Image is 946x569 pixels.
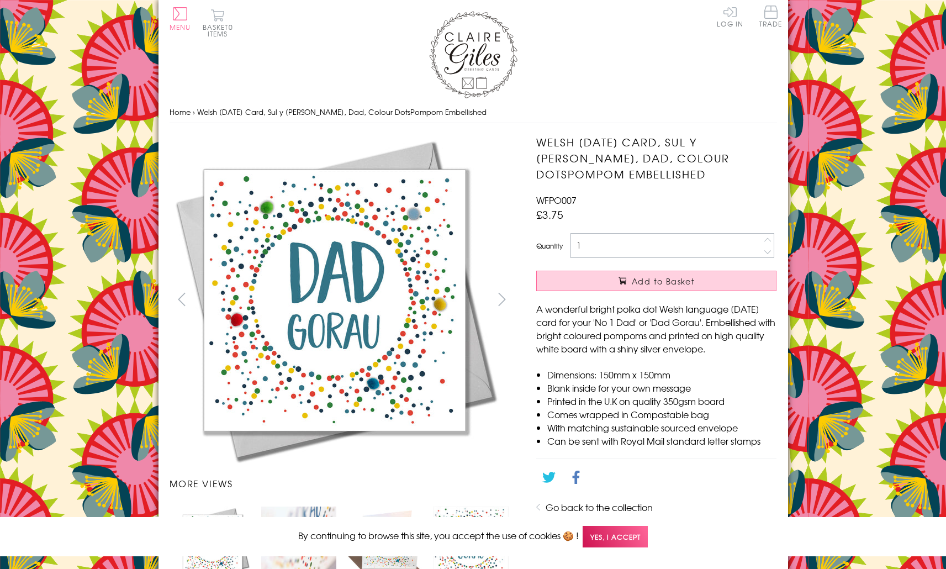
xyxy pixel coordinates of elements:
button: Menu [170,7,191,30]
button: Add to Basket [536,271,776,291]
h1: Welsh [DATE] Card, Sul y [PERSON_NAME], Dad, Colour DotsPompom Embellished [536,134,776,182]
span: › [193,107,195,117]
h3: More views [170,477,515,490]
img: Claire Giles Greetings Cards [429,11,517,98]
span: Add to Basket [632,276,695,287]
li: Dimensions: 150mm x 150mm [547,368,776,381]
li: Can be sent with Royal Mail standard letter stamps [547,434,776,447]
span: 0 items [208,22,233,39]
button: Basket0 items [203,9,233,37]
a: Go back to the collection [546,500,653,514]
nav: breadcrumbs [170,101,777,124]
span: £3.75 [536,207,563,222]
span: Trade [759,6,783,27]
li: Blank inside for your own message [547,381,776,394]
a: Log In [717,6,743,27]
li: Printed in the U.K on quality 350gsm board [547,394,776,408]
span: Welsh [DATE] Card, Sul y [PERSON_NAME], Dad, Colour DotsPompom Embellished [197,107,487,117]
img: Welsh Father's Day Card, Sul y Tadau Hapus, Dad, Colour DotsPompom Embellished [514,134,845,416]
button: next [489,287,514,312]
span: Menu [170,22,191,32]
li: With matching sustainable sourced envelope [547,421,776,434]
button: prev [170,287,194,312]
img: Welsh Father's Day Card, Sul y Tadau Hapus, Dad, Colour DotsPompom Embellished [169,134,500,466]
span: Yes, I accept [583,526,648,547]
a: Trade [759,6,783,29]
span: WFPO007 [536,193,577,207]
li: Comes wrapped in Compostable bag [547,408,776,421]
p: A wonderful bright polka dot Welsh language [DATE] card for your 'No 1 Dad' or 'Dad Gorau'. Embel... [536,302,776,355]
a: Home [170,107,191,117]
label: Quantity [536,241,563,251]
